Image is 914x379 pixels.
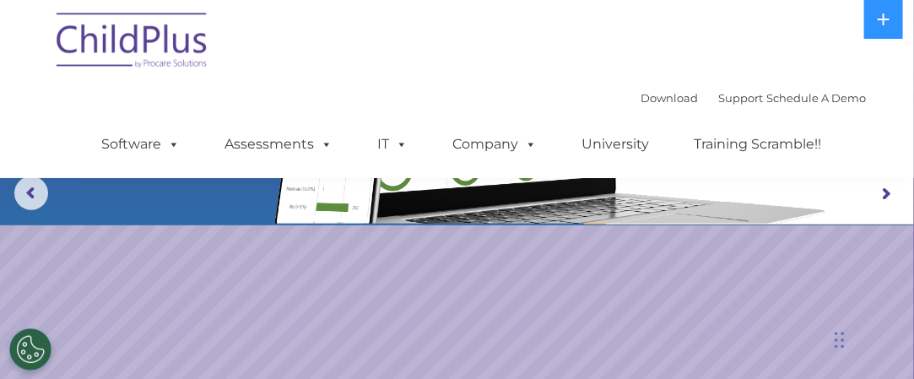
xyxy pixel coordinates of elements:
[48,1,217,85] img: ChildPlus by Procare Solutions
[436,127,554,161] a: Company
[9,328,51,371] button: Cookies Settings
[767,91,867,105] a: Schedule A Demo
[678,127,839,161] a: Training Scramble!!
[835,315,845,365] div: Drag
[361,127,425,161] a: IT
[565,127,667,161] a: University
[639,197,914,379] iframe: Chat Widget
[208,127,350,161] a: Assessments
[641,91,867,105] font: |
[641,91,699,105] a: Download
[719,91,764,105] a: Support
[85,127,197,161] a: Software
